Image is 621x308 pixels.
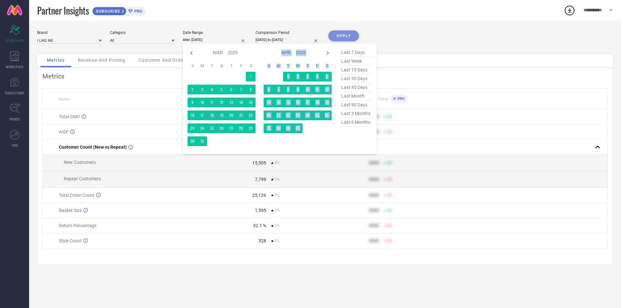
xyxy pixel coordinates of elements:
[226,85,236,94] td: Thu Mar 06 2025
[256,37,320,43] input: Select comparison period
[340,74,372,83] span: last 30 days
[264,98,273,107] td: Sun Apr 13 2025
[6,64,24,69] span: WORKSPACE
[252,160,266,165] div: 15,505
[256,30,320,35] div: Comparison Period
[64,176,101,181] span: Repeat Customers
[226,111,236,120] td: Thu Mar 20 2025
[312,98,322,107] td: Fri Apr 18 2025
[273,111,283,120] td: Mon Apr 21 2025
[59,144,127,150] span: Customer Count (New vs Repeat)
[197,98,207,107] td: Mon Mar 10 2025
[387,239,392,243] span: 50
[264,85,273,94] td: Sun Apr 06 2025
[275,161,280,165] span: 0%
[273,123,283,133] td: Mon Apr 28 2025
[246,63,256,69] th: Saturday
[293,98,302,107] td: Wed Apr 16 2025
[283,72,293,81] td: Tue Apr 01 2025
[197,111,207,120] td: Mon Mar 17 2025
[264,123,273,133] td: Sun Apr 27 2025
[133,9,142,14] span: PRO
[369,160,379,165] div: 9999
[340,118,372,127] span: last 6 months
[322,63,332,69] th: Saturday
[273,63,283,69] th: Monday
[387,208,392,213] span: 50
[302,98,312,107] td: Thu Apr 17 2025
[197,63,207,69] th: Monday
[312,111,322,120] td: Fri Apr 25 2025
[264,111,273,120] td: Sun Apr 20 2025
[275,223,280,228] span: 0%
[207,63,217,69] th: Tuesday
[59,97,70,101] span: Name
[188,63,197,69] th: Sunday
[340,101,372,109] span: last 90 days
[340,57,372,66] span: last week
[207,85,217,94] td: Tue Mar 04 2025
[64,160,96,165] span: New Customers
[340,66,372,74] span: last 15 days
[369,208,379,213] div: 9999
[246,98,256,107] td: Sat Mar 15 2025
[387,193,392,197] span: 50
[302,72,312,81] td: Thu Apr 03 2025
[59,129,69,134] span: AISP
[236,85,246,94] td: Fri Mar 07 2025
[275,177,280,182] span: 0%
[188,85,197,94] td: Sun Mar 02 2025
[59,238,82,243] span: Style Count
[564,5,575,16] div: Open download list
[283,85,293,94] td: Tue Apr 08 2025
[188,98,197,107] td: Sun Mar 09 2025
[324,49,332,57] div: Next month
[293,85,302,94] td: Wed Apr 09 2025
[37,4,89,17] span: Partner Insights
[246,85,256,94] td: Sat Mar 08 2025
[322,111,332,120] td: Sat Apr 26 2025
[369,223,379,228] div: 9999
[226,63,236,69] th: Thursday
[258,238,266,243] div: 328
[236,123,246,133] td: Fri Mar 28 2025
[197,85,207,94] td: Mon Mar 03 2025
[387,114,392,119] span: 50
[207,111,217,120] td: Tue Mar 18 2025
[302,63,312,69] th: Thursday
[236,111,246,120] td: Fri Mar 21 2025
[236,63,246,69] th: Friday
[188,49,195,57] div: Previous month
[37,30,102,35] div: Brand
[246,111,256,120] td: Sat Mar 22 2025
[387,177,392,182] span: 50
[93,9,122,14] span: SUBSCRIBE
[302,111,312,120] td: Thu Apr 24 2025
[312,63,322,69] th: Friday
[188,123,197,133] td: Sun Mar 23 2025
[252,193,266,198] div: 25,126
[78,58,125,63] span: Revenue And Pricing
[12,143,18,148] span: FWD
[253,223,266,228] div: 32.1 %
[387,223,392,228] span: 50
[283,63,293,69] th: Tuesday
[246,72,256,81] td: Sat Mar 01 2025
[59,223,96,228] span: Return Percentage
[273,85,283,94] td: Mon Apr 07 2025
[293,63,302,69] th: Wednesday
[293,111,302,120] td: Wed Apr 23 2025
[217,111,226,120] td: Wed Mar 19 2025
[387,161,392,165] span: 50
[197,123,207,133] td: Mon Mar 24 2025
[9,117,20,122] span: TRENDS
[322,72,332,81] td: Sat Apr 05 2025
[340,48,372,57] span: last 7 days
[207,98,217,107] td: Tue Mar 11 2025
[183,30,247,35] div: Date Range
[42,72,608,80] div: Metrics
[369,193,379,198] div: 9999
[226,123,236,133] td: Thu Mar 27 2025
[188,111,197,120] td: Sun Mar 16 2025
[217,123,226,133] td: Wed Mar 26 2025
